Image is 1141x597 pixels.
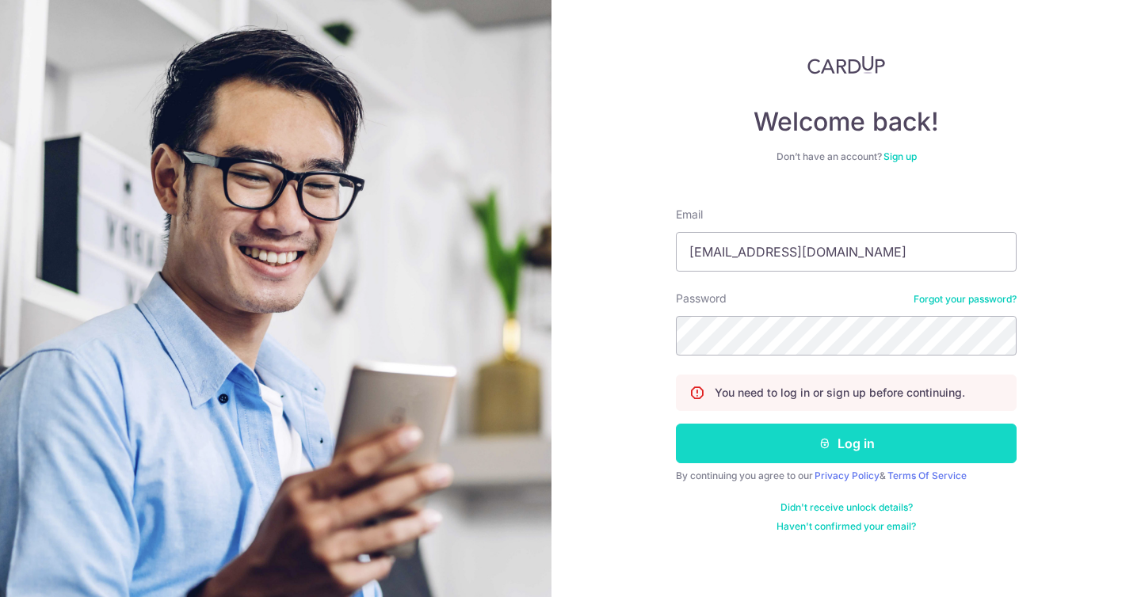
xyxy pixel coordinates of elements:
p: You need to log in or sign up before continuing. [715,385,965,401]
a: Forgot your password? [914,293,1017,306]
input: Enter your Email [676,232,1017,272]
div: Don’t have an account? [676,150,1017,163]
label: Email [676,207,703,222]
div: By continuing you agree to our & [676,470,1017,482]
a: Didn't receive unlock details? [780,501,913,514]
h4: Welcome back! [676,106,1017,138]
a: Haven't confirmed your email? [777,520,916,533]
label: Password [676,291,727,306]
a: Privacy Policy [815,470,880,481]
a: Terms Of Service [887,470,967,481]
img: CardUp Logo [807,55,885,74]
a: Sign up [883,150,917,162]
button: Log in [676,424,1017,463]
